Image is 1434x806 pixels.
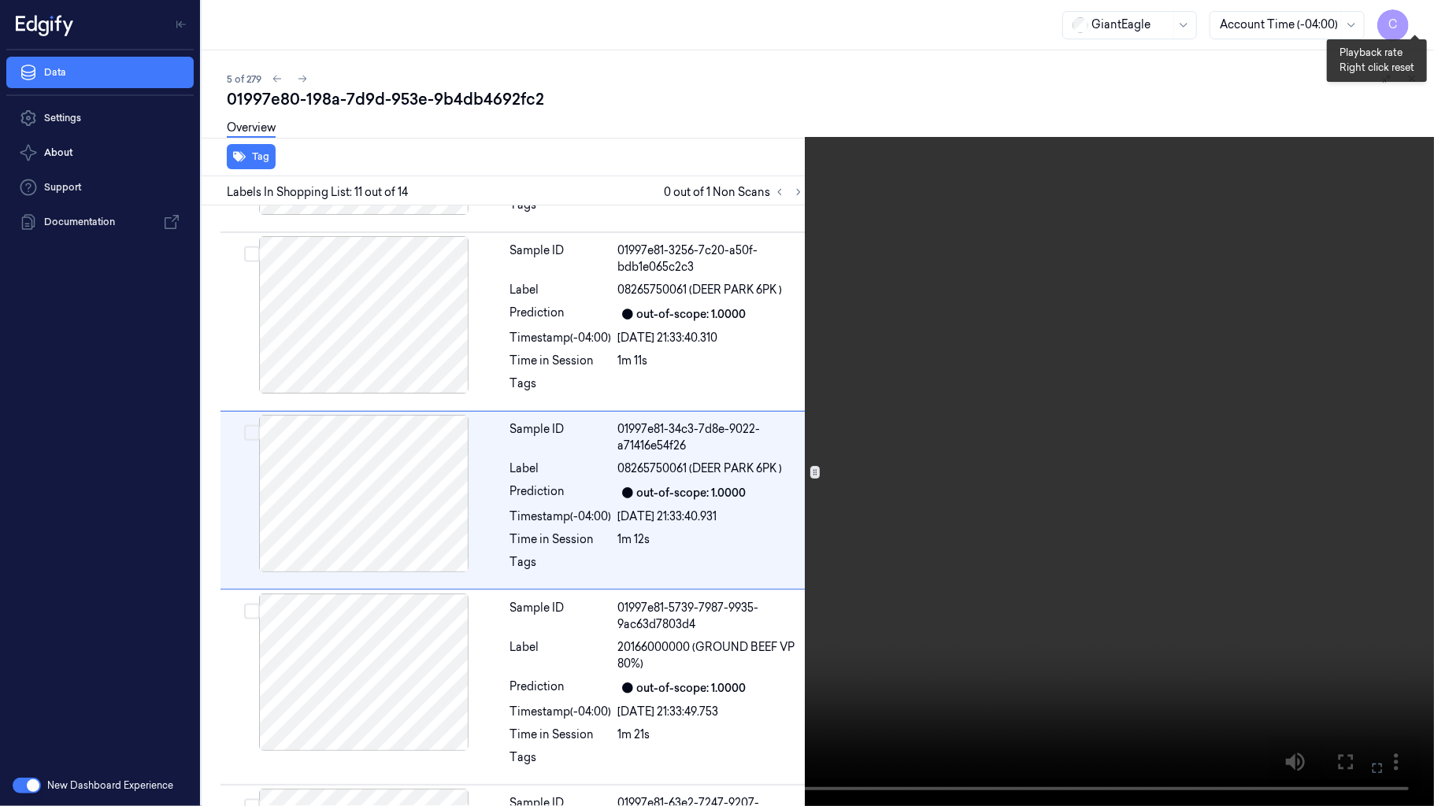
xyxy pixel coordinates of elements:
div: Tags [510,375,612,401]
div: Label [510,639,612,672]
div: Prediction [510,305,612,324]
div: Timestamp (-04:00) [510,704,612,720]
button: C [1377,9,1409,41]
a: Documentation [6,206,194,238]
div: 01997e80-198a-7d9d-953e-9b4db4692fc2 [227,88,1421,110]
div: Tags [510,197,612,222]
div: Tags [510,749,612,775]
div: out-of-scope: 1.0000 [637,306,747,323]
div: Label [510,460,612,477]
button: Tag [227,144,276,169]
button: Select row [244,246,260,262]
span: 20166000000 (GROUND BEEF VP 80%) [618,639,805,672]
div: 1m 21s [618,727,805,743]
span: 5 of 279 [227,72,261,86]
div: Sample ID [510,600,612,633]
div: 1m 12s [618,531,805,548]
div: Prediction [510,678,612,697]
span: 08265750061 (DEER PARK 6PK ) [618,460,783,477]
button: Toggle Navigation [169,12,194,37]
div: Time in Session [510,727,612,743]
div: Timestamp (-04:00) [510,330,612,346]
div: Sample ID [510,421,612,454]
div: Time in Session [510,531,612,548]
div: out-of-scope: 1.0000 [637,485,747,501]
div: out-of-scope: 1.0000 [637,680,747,697]
div: 01997e81-34c3-7d8e-9022-a71416e54f26 [618,421,805,454]
span: Labels In Shopping List: 11 out of 14 [227,184,408,201]
span: 08265750061 (DEER PARK 6PK ) [618,282,783,298]
a: Support [6,172,194,203]
div: [DATE] 21:33:49.753 [618,704,805,720]
div: 01997e81-3256-7c20-a50f-bdb1e065c2c3 [618,242,805,275]
button: About [6,137,194,168]
div: 1m 11s [618,353,805,369]
div: [DATE] 21:33:40.931 [618,508,805,525]
span: 0 out of 1 Non Scans [664,183,808,201]
div: Tags [510,554,612,579]
a: Overview [227,120,276,138]
a: Data [6,57,194,88]
div: 01997e81-5739-7987-9935-9ac63d7803d4 [618,600,805,633]
div: Sample ID [510,242,612,275]
button: Select row [244,425,260,441]
button: Select row [244,604,260,619]
div: Timestamp (-04:00) [510,508,612,525]
a: Settings [6,102,194,134]
div: [DATE] 21:33:40.310 [618,330,805,346]
div: Label [510,282,612,298]
div: Time in Session [510,353,612,369]
div: Prediction [510,483,612,502]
